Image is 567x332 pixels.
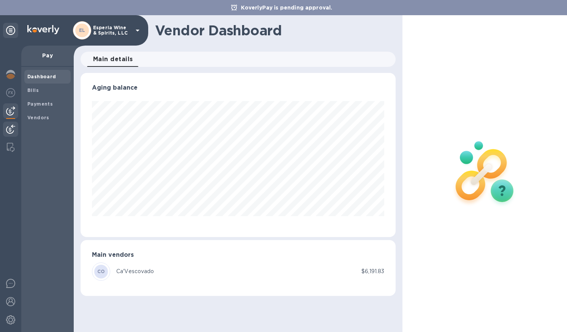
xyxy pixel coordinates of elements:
[3,23,18,38] div: Unpin categories
[27,25,59,34] img: Logo
[155,22,390,38] h1: Vendor Dashboard
[6,88,15,97] img: Foreign exchange
[27,101,53,107] b: Payments
[361,267,384,275] p: $6,191.83
[27,52,68,59] p: Pay
[93,25,131,36] p: Esperia Wine & Spirits, LLC
[97,269,105,274] b: CO
[92,84,384,92] h3: Aging balance
[116,267,154,275] div: Ca'Vescovado
[93,54,133,65] span: Main details
[27,87,39,93] b: Bills
[27,115,49,120] b: Vendors
[79,27,86,33] b: EL
[27,74,56,79] b: Dashboard
[237,4,336,11] p: KoverlyPay is pending approval.
[92,251,384,259] h3: Main vendors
